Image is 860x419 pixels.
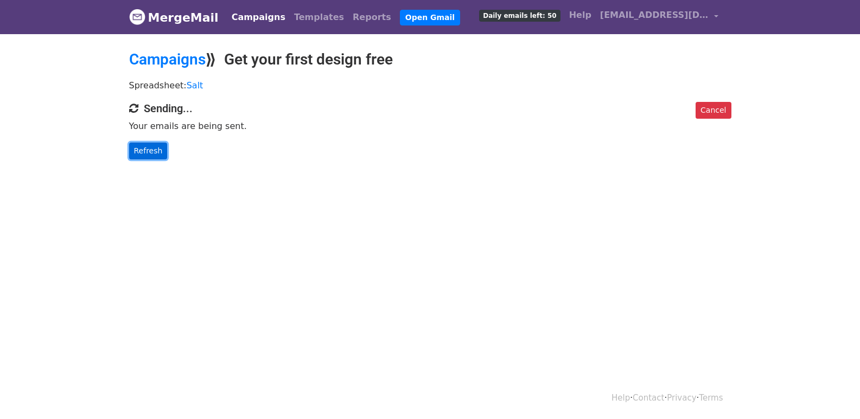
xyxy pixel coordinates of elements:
p: Spreadsheet: [129,80,731,91]
span: Daily emails left: 50 [479,10,560,22]
a: Open Gmail [400,10,460,25]
img: MergeMail logo [129,9,145,25]
a: Refresh [129,143,168,159]
a: Templates [290,7,348,28]
a: Terms [699,393,723,403]
a: Help [611,393,630,403]
h2: ⟫ Get your first design free [129,50,731,69]
a: Daily emails left: 50 [475,4,564,26]
iframe: Chat Widget [806,367,860,419]
a: Campaigns [129,50,206,68]
span: [EMAIL_ADDRESS][DOMAIN_NAME] [600,9,709,22]
a: Cancel [696,102,731,119]
a: Reports [348,7,396,28]
a: Campaigns [227,7,290,28]
a: MergeMail [129,6,219,29]
a: Salt [187,80,203,91]
a: Privacy [667,393,696,403]
a: [EMAIL_ADDRESS][DOMAIN_NAME] [596,4,723,30]
a: Help [565,4,596,26]
a: Contact [633,393,664,403]
h4: Sending... [129,102,731,115]
p: Your emails are being sent. [129,120,731,132]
